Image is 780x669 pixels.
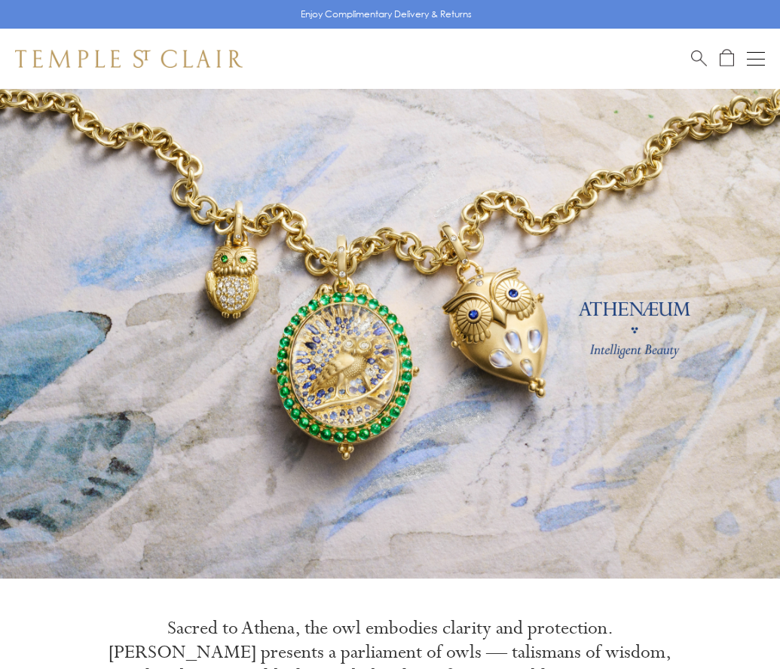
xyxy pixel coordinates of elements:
button: Open navigation [747,50,765,68]
img: Temple St. Clair [15,50,243,68]
a: Open Shopping Bag [720,49,734,68]
p: Enjoy Complimentary Delivery & Returns [301,7,472,22]
a: Search [691,49,707,68]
